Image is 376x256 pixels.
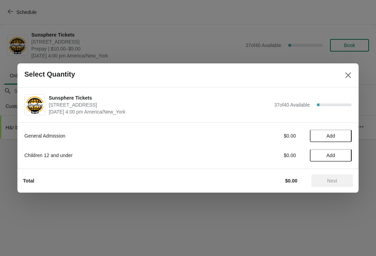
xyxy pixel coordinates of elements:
[24,70,75,78] h2: Select Quantity
[25,95,45,115] img: Sunsphere Tickets | 810 Clinch Avenue, Knoxville, TN, USA | September 29 | 4:00 pm America/New_York
[285,178,297,184] strong: $0.00
[310,130,352,142] button: Add
[49,94,271,101] span: Sunsphere Tickets
[232,152,296,159] div: $0.00
[310,149,352,162] button: Add
[232,132,296,139] div: $0.00
[23,178,34,184] strong: Total
[274,102,310,108] span: 37 of 40 Available
[49,108,271,115] span: [DATE] 4:00 pm America/New_York
[327,133,335,139] span: Add
[327,153,335,158] span: Add
[24,152,218,159] div: Children 12 and under
[49,101,271,108] span: [STREET_ADDRESS]
[342,69,354,82] button: Close
[24,132,218,139] div: General Admission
